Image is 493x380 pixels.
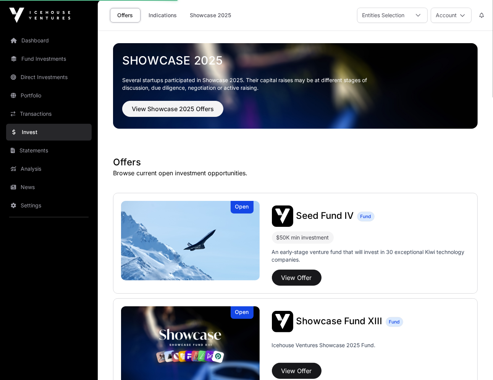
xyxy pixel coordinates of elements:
[9,8,70,23] img: Icehouse Ventures Logo
[113,43,478,129] img: Showcase 2025
[6,197,92,214] a: Settings
[113,168,478,178] p: Browse current open investment opportunities.
[431,8,472,23] button: Account
[272,231,334,244] div: $50K min investment
[6,124,92,141] a: Invest
[6,179,92,196] a: News
[272,270,322,286] button: View Offer
[455,343,493,380] iframe: Chat Widget
[389,319,400,325] span: Fund
[144,8,182,23] a: Indications
[272,311,293,332] img: Showcase Fund XIII
[296,317,383,327] a: Showcase Fund XIII
[110,8,141,23] a: Offers
[231,306,254,319] div: Open
[185,8,236,23] a: Showcase 2025
[231,201,254,213] div: Open
[272,205,293,227] img: Seed Fund IV
[296,210,354,221] span: Seed Fund IV
[276,233,329,242] div: $50K min investment
[272,248,470,264] p: An early-stage venture fund that will invest in 30 exceptional Kiwi technology companies.
[121,201,260,280] a: Seed Fund IVOpen
[296,315,383,327] span: Showcase Fund XIII
[296,211,354,221] a: Seed Fund IV
[360,213,371,220] span: Fund
[6,87,92,104] a: Portfolio
[6,105,92,122] a: Transactions
[122,53,469,67] a: Showcase 2025
[357,8,409,23] div: Entities Selection
[6,69,92,86] a: Direct Investments
[122,76,379,92] p: Several startups participated in Showcase 2025. Their capital raises may be at different stages o...
[113,156,478,168] h1: Offers
[132,104,214,113] span: View Showcase 2025 Offers
[6,32,92,49] a: Dashboard
[122,108,223,116] a: View Showcase 2025 Offers
[6,160,92,177] a: Analysis
[272,341,376,349] p: Icehouse Ventures Showcase 2025 Fund.
[121,201,260,280] img: Seed Fund IV
[272,363,322,379] button: View Offer
[122,101,223,117] button: View Showcase 2025 Offers
[6,50,92,67] a: Fund Investments
[6,142,92,159] a: Statements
